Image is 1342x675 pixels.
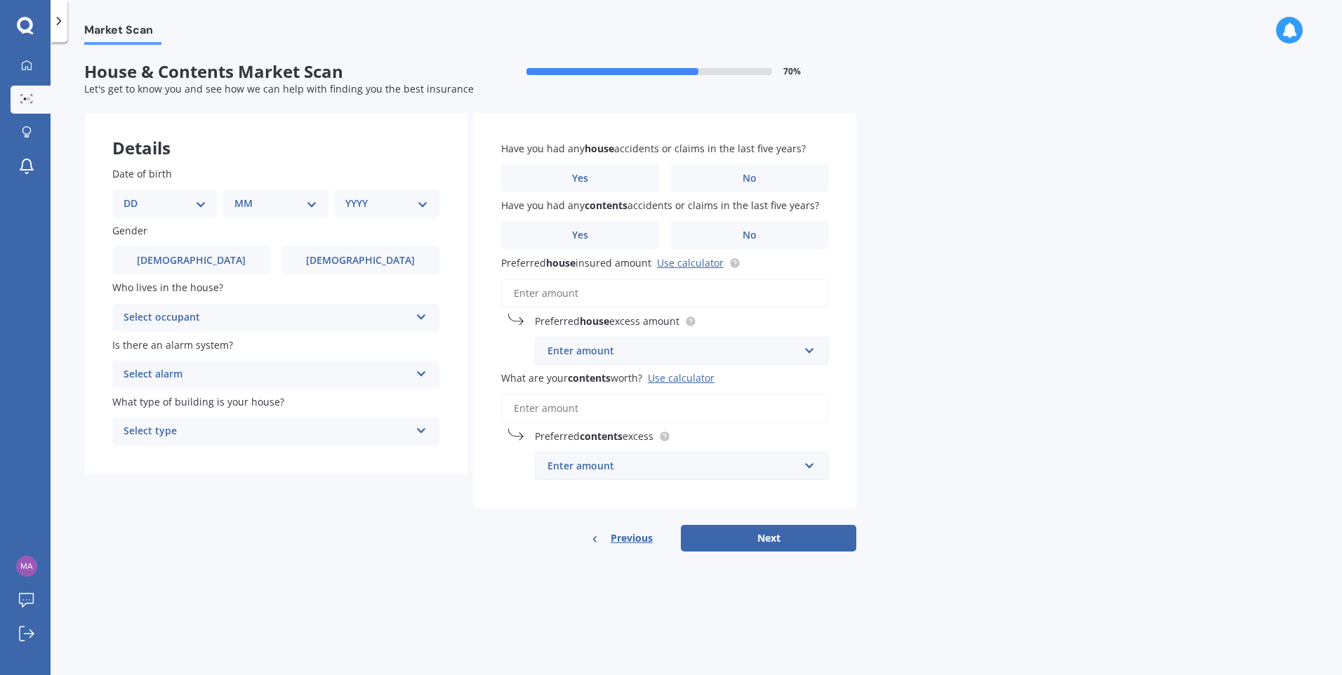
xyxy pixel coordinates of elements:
b: house [580,314,609,328]
span: Previous [611,528,653,549]
span: House & Contents Market Scan [84,62,470,82]
div: Select type [124,423,410,440]
input: Enter amount [501,279,828,308]
b: contents [585,199,627,212]
span: Preferred insured amount [501,256,651,269]
span: Yes [572,173,588,185]
b: contents [568,371,611,385]
button: Next [681,525,856,552]
span: [DEMOGRAPHIC_DATA] [306,255,415,267]
div: Select occupant [124,309,410,326]
span: [DEMOGRAPHIC_DATA] [137,255,246,267]
span: Preferred excess amount [535,314,679,328]
b: contents [580,429,623,443]
span: Gender [112,224,147,237]
b: house [546,256,576,269]
b: house [585,142,614,155]
span: Is there an alarm system? [112,338,233,352]
span: Who lives in the house? [112,281,223,295]
img: 936cc1e147d5375d7dd2b1b2eaaaea52 [16,556,37,577]
span: Yes [572,229,588,241]
div: Use calculator [648,371,715,385]
a: Use calculator [657,256,724,269]
span: What are your worth? [501,371,642,385]
span: What type of building is your house? [112,395,284,408]
span: Preferred excess [535,429,653,443]
span: Let's get to know you and see how we can help with finding you the best insurance [84,82,474,95]
span: Date of birth [112,167,172,180]
div: Enter amount [547,343,799,359]
input: Enter amount [501,394,828,423]
span: No [743,229,757,241]
span: Have you had any accidents or claims in the last five years? [501,142,806,155]
span: 70 % [783,67,801,76]
span: No [743,173,757,185]
div: Select alarm [124,366,410,383]
div: Details [84,113,467,155]
span: Market Scan [84,23,161,42]
span: Have you had any accidents or claims in the last five years? [501,199,819,212]
div: Enter amount [547,458,799,474]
